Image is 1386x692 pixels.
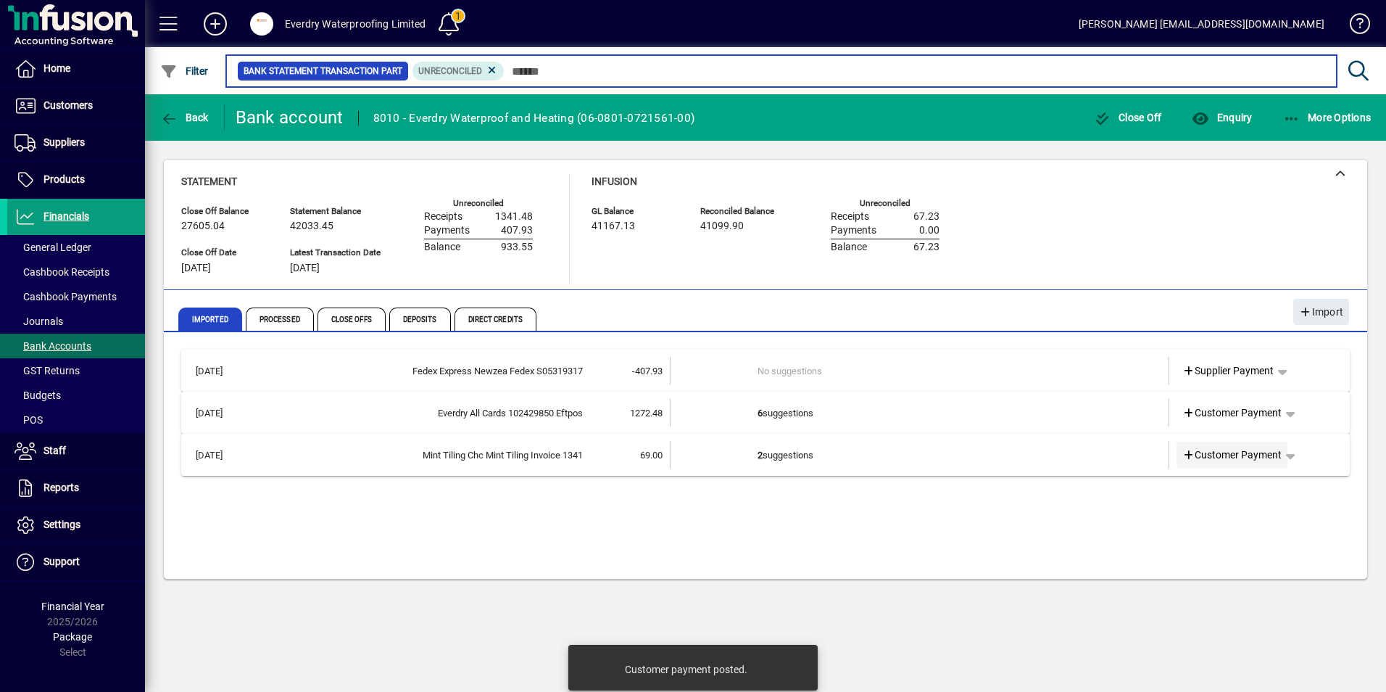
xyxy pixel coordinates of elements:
[14,340,91,352] span: Bank Accounts
[7,260,145,284] a: Cashbook Receipts
[246,308,314,331] span: Processed
[14,365,80,376] span: GST Returns
[1283,112,1372,123] span: More Options
[14,242,91,253] span: General Ledger
[1188,104,1256,131] button: Enquiry
[495,211,533,223] span: 1341.48
[424,225,470,236] span: Payments
[43,482,79,493] span: Reports
[257,364,583,379] div: Fedex Express Newzea Fedex S05319317
[244,64,402,78] span: Bank Statement Transaction Part
[157,58,212,84] button: Filter
[318,308,386,331] span: Close Offs
[7,408,145,432] a: POS
[424,242,460,253] span: Balance
[188,399,257,427] td: [DATE]
[1279,104,1375,131] button: More Options
[501,242,533,253] span: 933.55
[758,408,763,419] b: 6
[1299,300,1343,324] span: Import
[632,366,663,376] span: -407.93
[188,357,257,384] td: [DATE]
[1182,405,1282,421] span: Customer Payment
[181,221,225,232] span: 27605.04
[453,199,504,208] label: Unreconciled
[41,601,104,612] span: Financial Year
[236,106,344,129] div: Bank account
[1182,448,1282,463] span: Customer Payment
[181,350,1350,392] mat-expansion-panel-header: [DATE]Fedex Express Newzea Fedex S05319317-407.93No suggestionsSupplier Payment
[160,65,209,77] span: Filter
[290,248,381,258] span: Latest Transaction Date
[7,544,145,580] a: Support
[1293,299,1349,325] button: Import
[412,62,505,81] mat-chip: Reconciliation Status: Unreconciled
[7,433,145,469] a: Staff
[181,434,1350,476] mat-expansion-panel-header: [DATE]Mint Tiling Chc Mint Tiling Invoice 134169.002suggestionsCustomer Payment
[14,266,109,278] span: Cashbook Receipts
[758,450,763,461] b: 2
[43,519,80,530] span: Settings
[7,162,145,198] a: Products
[43,445,66,456] span: Staff
[1177,442,1288,468] a: Customer Payment
[7,309,145,334] a: Journals
[640,450,663,461] span: 69.00
[157,104,212,131] button: Back
[43,136,85,148] span: Suppliers
[178,308,242,331] span: Imported
[7,358,145,383] a: GST Returns
[1177,358,1280,384] a: Supplier Payment
[181,248,268,258] span: Close Off Date
[758,441,1084,469] td: suggestions
[1094,112,1162,123] span: Close Off
[53,631,92,643] span: Package
[1339,3,1368,50] a: Knowledge Base
[145,104,225,131] app-page-header-button: Back
[14,291,117,302] span: Cashbook Payments
[257,406,583,421] div: Everdry All Cards 102429850 Eftpos
[1182,363,1274,379] span: Supplier Payment
[14,414,43,426] span: POS
[913,242,939,253] span: 67.23
[758,399,1084,427] td: suggestions
[285,12,426,36] div: Everdry Waterproofing Limited
[1177,400,1288,426] a: Customer Payment
[455,308,536,331] span: Direct Credits
[860,199,910,208] label: Unreconciled
[501,225,533,236] span: 407.93
[290,263,320,274] span: [DATE]
[43,173,85,185] span: Products
[181,207,268,216] span: Close Off Balance
[14,316,63,327] span: Journals
[14,390,61,401] span: Budgets
[238,11,285,37] button: Profile
[592,221,635,232] span: 41167.13
[257,448,583,463] div: Mint Tiling Chc Mint Tiling Invoice 1341
[1079,12,1324,36] div: [PERSON_NAME] [EMAIL_ADDRESS][DOMAIN_NAME]
[831,242,867,253] span: Balance
[7,334,145,358] a: Bank Accounts
[424,211,462,223] span: Receipts
[7,125,145,161] a: Suppliers
[290,221,333,232] span: 42033.45
[625,662,747,677] div: Customer payment posted.
[7,507,145,543] a: Settings
[630,408,663,419] span: 1272.48
[290,207,381,216] span: Statement Balance
[831,211,869,223] span: Receipts
[43,99,93,111] span: Customers
[418,66,482,76] span: Unreconciled
[913,211,939,223] span: 67.23
[43,210,89,222] span: Financials
[1192,112,1252,123] span: Enquiry
[160,112,209,123] span: Back
[700,221,744,232] span: 41099.90
[7,470,145,506] a: Reports
[7,51,145,87] a: Home
[7,235,145,260] a: General Ledger
[181,263,211,274] span: [DATE]
[7,383,145,408] a: Budgets
[373,107,695,130] div: 8010 - Everdry Waterproof and Heating (06-0801-0721561-00)
[192,11,238,37] button: Add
